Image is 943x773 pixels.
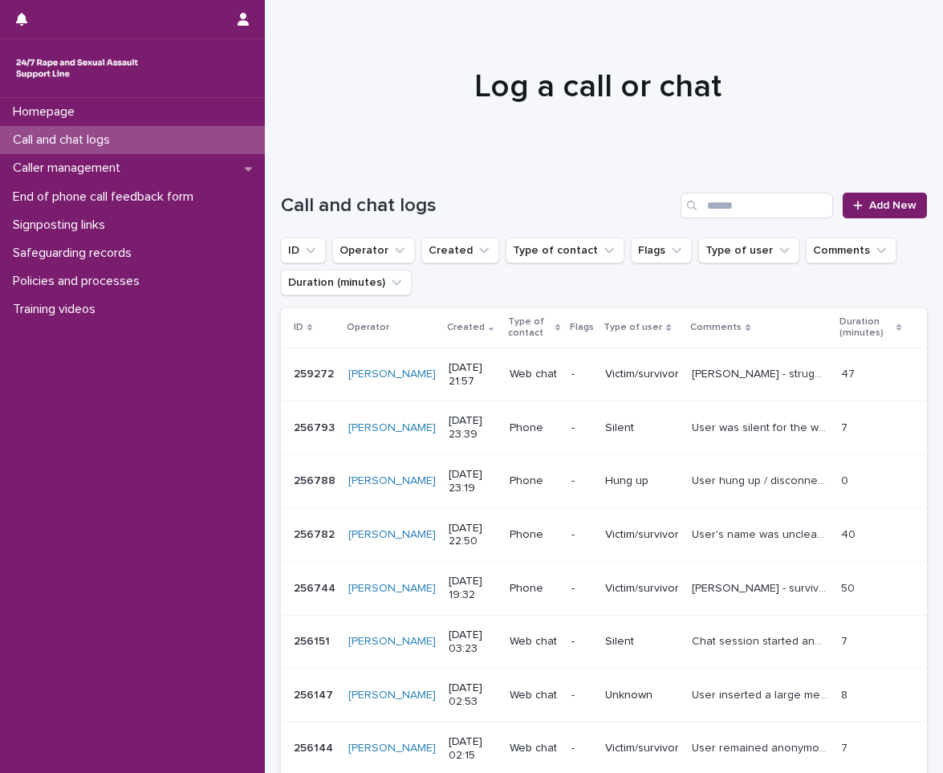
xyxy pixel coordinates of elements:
[6,274,152,289] p: Policies and processes
[281,67,915,106] h1: Log a call or chat
[605,635,679,649] p: Silent
[841,686,851,702] p: 8
[843,193,927,218] a: Add New
[6,161,133,176] p: Caller management
[841,418,851,435] p: 7
[692,632,831,649] p: Chat session started and first message did send, chat ended/disconnected after no response
[510,689,559,702] p: Web chat
[692,418,831,435] p: User was silent for the whole call, gentle encouragers used throughout
[348,582,436,596] a: [PERSON_NAME]
[510,528,559,542] p: Phone
[605,528,679,542] p: Victim/survivor
[605,421,679,435] p: Silent
[692,525,831,542] p: User's name was unclear due to poor line (esther?) - survivor of rape and SA by an organised crim...
[605,474,679,488] p: Hung up
[841,632,851,649] p: 7
[348,635,436,649] a: [PERSON_NAME]
[605,742,679,755] p: Victim/survivor
[6,302,108,317] p: Training videos
[570,319,594,336] p: Flags
[294,579,339,596] p: 256744
[571,474,592,488] p: -
[571,528,592,542] p: -
[421,238,499,263] button: Created
[571,635,592,649] p: -
[281,194,674,218] h1: Call and chat logs
[6,246,144,261] p: Safeguarding records
[281,401,927,455] tr: 256793256793 [PERSON_NAME] [DATE] 23:39Phone-SilentUser was silent for the whole call, gentle enc...
[281,270,412,295] button: Duration (minutes)
[281,348,927,401] tr: 259272259272 [PERSON_NAME] [DATE] 21:57Web chat-Victim/survivor[PERSON_NAME] - struggling with fe...
[698,238,799,263] button: Type of user
[571,742,592,755] p: -
[449,468,497,495] p: [DATE] 23:19
[347,319,389,336] p: Operator
[449,361,497,389] p: [DATE] 21:57
[281,562,927,616] tr: 256744256744 [PERSON_NAME] [DATE] 19:32Phone-Victim/survivor[PERSON_NAME] - survivor of rape by e...
[281,615,927,669] tr: 256151256151 [PERSON_NAME] [DATE] 03:23Web chat-SilentChat session started and first message did ...
[294,525,338,542] p: 256782
[348,474,436,488] a: [PERSON_NAME]
[294,686,336,702] p: 256147
[605,689,679,702] p: Unknown
[6,189,206,205] p: End of phone call feedback form
[692,471,831,488] p: User hung up / disconnected after intro
[294,418,338,435] p: 256793
[6,104,87,120] p: Homepage
[281,454,927,508] tr: 256788256788 [PERSON_NAME] [DATE] 23:19Phone-Hung upUser hung up / disconnected after introUser h...
[449,681,497,709] p: [DATE] 02:53
[571,582,592,596] p: -
[510,635,559,649] p: Web chat
[839,313,892,343] p: Duration (minutes)
[510,582,559,596] p: Phone
[348,528,436,542] a: [PERSON_NAME]
[510,742,559,755] p: Web chat
[510,368,559,381] p: Web chat
[690,319,742,336] p: Comments
[449,575,497,602] p: [DATE] 19:32
[348,368,436,381] a: [PERSON_NAME]
[294,471,339,488] p: 256788
[6,132,123,148] p: Call and chat logs
[681,193,833,218] input: Search
[449,735,497,763] p: [DATE] 02:15
[447,319,485,336] p: Created
[571,421,592,435] p: -
[294,632,333,649] p: 256151
[348,689,436,702] a: [PERSON_NAME]
[449,629,497,656] p: [DATE] 03:23
[281,508,927,562] tr: 256782256782 [PERSON_NAME] [DATE] 22:50Phone-Victim/survivorUser's name was unclear due to poor l...
[692,686,831,702] p: User inserted a large message detailing that they are a Trans male and are being intimidated at N...
[294,364,337,381] p: 259272
[631,238,692,263] button: Flags
[571,689,592,702] p: -
[605,582,679,596] p: Victim/survivor
[841,579,858,596] p: 50
[806,238,896,263] button: Comments
[13,52,141,84] img: rhQMoQhaT3yELyF149Cw
[692,364,831,381] p: Amy - struggling with feelings at the moment, explored possible reasons and coping mechanisms, br...
[281,238,326,263] button: ID
[841,364,858,381] p: 47
[449,522,497,549] p: [DATE] 22:50
[692,738,831,755] p: User remained anonymous, survivor of rape and subsequent contraction of HIV, user disclosed they ...
[294,738,336,755] p: 256144
[506,238,624,263] button: Type of contact
[510,474,559,488] p: Phone
[841,525,859,542] p: 40
[604,319,662,336] p: Type of user
[510,421,559,435] p: Phone
[692,579,831,596] p: Rachel - survivor of rape by ex boyfriend and physical and sexual harassment by group in her loca...
[508,313,551,343] p: Type of contact
[294,319,303,336] p: ID
[332,238,415,263] button: Operator
[869,200,917,211] span: Add New
[281,669,927,722] tr: 256147256147 [PERSON_NAME] [DATE] 02:53Web chat-UnknownUser inserted a large message detailing th...
[348,421,436,435] a: [PERSON_NAME]
[6,218,118,233] p: Signposting links
[449,414,497,441] p: [DATE] 23:39
[841,471,852,488] p: 0
[571,368,592,381] p: -
[841,738,851,755] p: 7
